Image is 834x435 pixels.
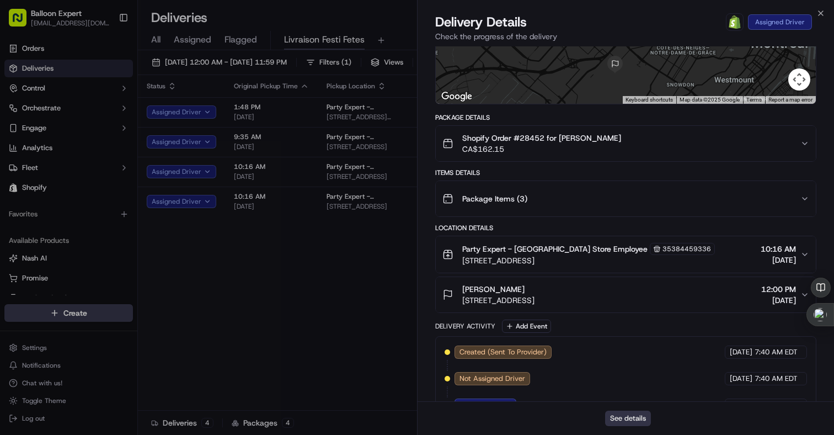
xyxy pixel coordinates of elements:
button: See details [605,411,651,426]
span: 7:40 AM EDT [755,374,798,384]
button: Shopify Order #28452 for [PERSON_NAME]CA$162.15 [436,126,816,161]
div: Start new chat [38,105,181,116]
div: We're available if you need us! [38,116,140,125]
button: Start new chat [188,109,201,122]
span: [DATE] [730,400,752,410]
div: 💻 [93,161,102,170]
span: Knowledge Base [22,160,84,171]
span: CA$162.15 [462,144,621,155]
span: [DATE] [730,347,752,357]
span: Map data ©2025 Google [680,97,740,103]
span: Party Expert - [GEOGRAPHIC_DATA] Store Employee [462,243,648,254]
a: Powered byPylon [78,187,133,195]
span: Shopify Order #28452 for [PERSON_NAME] [462,132,621,144]
button: Keyboard shortcuts [625,96,673,104]
div: Location Details [435,224,816,232]
span: [DATE] [761,295,796,306]
span: [DATE] [730,374,752,384]
span: 7:40 AM EDT [755,347,798,357]
a: Open this area in Google Maps (opens a new window) [439,89,475,104]
a: 📗Knowledge Base [7,156,89,176]
input: Got a question? Start typing here... [29,71,199,83]
p: Welcome 👋 [11,44,201,62]
a: Shopify [726,13,744,31]
a: Report a map error [768,97,812,103]
img: Nash [11,11,33,33]
button: Party Expert - [GEOGRAPHIC_DATA] Store Employee35384459336[STREET_ADDRESS]10:16 AM[DATE] [436,236,816,273]
span: [STREET_ADDRESS] [462,295,534,306]
img: 1736555255976-a54dd68f-1ca7-489b-9aae-adbdc363a1c4 [11,105,31,125]
div: Package Details [435,113,816,122]
a: 💻API Documentation [89,156,181,176]
div: 📗 [11,161,20,170]
span: [DATE] [761,254,796,266]
span: Not Assigned Driver [459,374,525,384]
a: Terms (opens in new tab) [746,97,762,103]
button: Map camera controls [788,68,810,91]
span: Package Items ( 3 ) [462,193,527,204]
span: Created (Sent To Provider) [459,347,547,357]
p: Check the progress of the delivery [435,31,816,42]
img: Google [439,89,475,104]
div: Items Details [435,168,816,177]
span: 11:10 AM EDT [755,400,802,410]
button: Add Event [502,320,551,333]
button: [PERSON_NAME][STREET_ADDRESS]12:00 PM[DATE] [436,277,816,312]
span: [PERSON_NAME] [462,284,525,295]
span: 35384459336 [662,245,711,253]
span: 10:16 AM [761,243,796,254]
span: 12:00 PM [761,284,796,295]
span: API Documentation [104,160,177,171]
span: [STREET_ADDRESS] [462,255,715,266]
span: Assigned Driver [459,400,511,410]
img: Shopify [728,15,741,29]
div: Delivery Activity [435,322,495,331]
button: Package Items (3) [436,181,816,216]
span: Delivery Details [435,13,527,31]
span: Pylon [110,187,133,195]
